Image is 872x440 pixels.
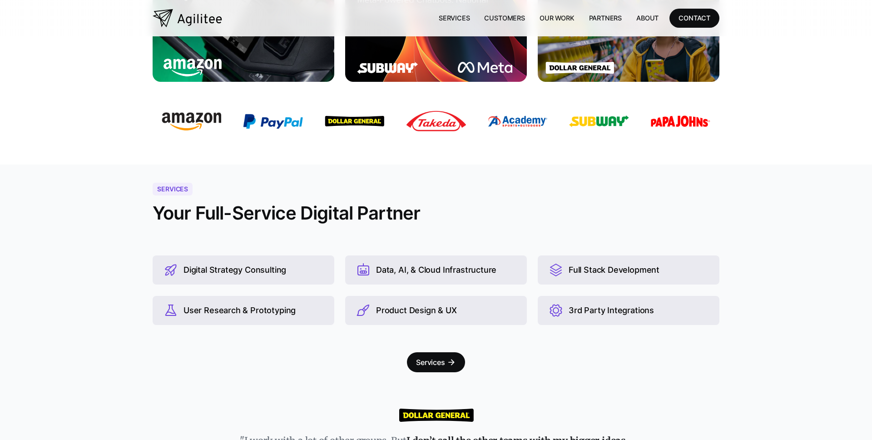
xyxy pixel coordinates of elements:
[431,9,477,27] a: Services
[153,9,222,27] a: home
[669,9,719,27] a: CONTACT
[629,9,666,27] a: About
[153,202,420,225] h2: Your Full-Service Digital Partner
[569,265,659,275] div: Full Stack Development
[447,358,456,367] div: arrow_forward
[532,9,582,27] a: Our Work
[153,183,193,195] div: Services
[183,305,296,315] div: User Research & Prototyping
[376,265,496,275] div: Data, AI, & Cloud Infrastructure
[569,305,654,315] div: 3rd Party Integrations
[407,352,465,372] a: Servicesarrow_forward
[679,12,710,24] div: CONTACT
[477,9,532,27] a: Customers
[582,9,629,27] a: Partners
[183,265,286,275] div: Digital Strategy Consulting
[416,356,445,369] div: Services
[376,305,457,315] div: Product Design & UX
